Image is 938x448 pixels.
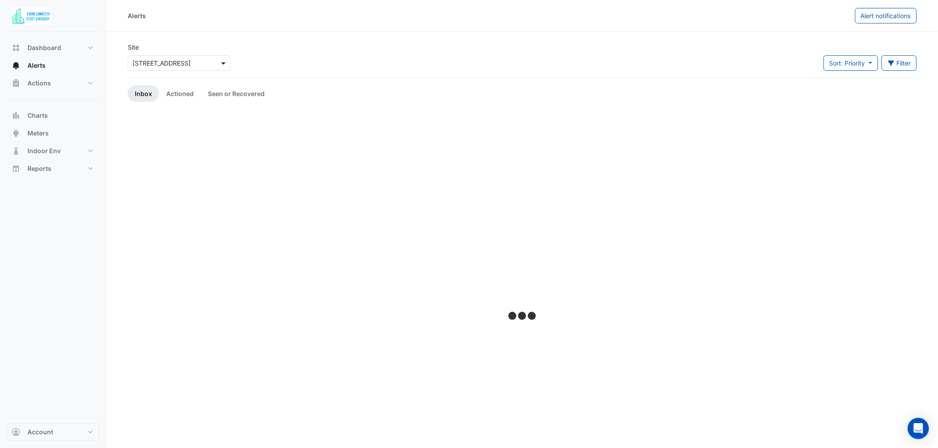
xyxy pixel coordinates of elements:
[27,61,46,70] span: Alerts
[7,39,99,57] button: Dashboard
[824,55,878,71] button: Sort: Priority
[12,43,20,52] app-icon: Dashboard
[908,418,929,439] div: Open Intercom Messenger
[12,129,20,138] app-icon: Meters
[12,61,20,70] app-icon: Alerts
[7,74,99,92] button: Actions
[7,142,99,160] button: Indoor Env
[27,129,49,138] span: Meters
[27,111,48,120] span: Charts
[159,85,201,102] a: Actioned
[11,7,51,25] img: Company Logo
[12,164,20,173] app-icon: Reports
[7,107,99,124] button: Charts
[27,164,51,173] span: Reports
[201,85,272,102] a: Seen or Recovered
[7,57,99,74] button: Alerts
[882,55,917,71] button: Filter
[27,43,61,52] span: Dashboard
[27,428,53,436] span: Account
[12,79,20,88] app-icon: Actions
[12,111,20,120] app-icon: Charts
[7,423,99,441] button: Account
[12,147,20,155] app-icon: Indoor Env
[27,79,51,88] span: Actions
[7,160,99,178] button: Reports
[128,11,146,20] div: Alerts
[128,85,159,102] a: Inbox
[128,42,139,52] label: Site
[7,124,99,142] button: Meters
[855,8,917,23] button: Alert notifications
[27,147,61,155] span: Indoor Env
[861,12,911,19] span: Alert notifications
[829,59,865,67] span: Sort: Priority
